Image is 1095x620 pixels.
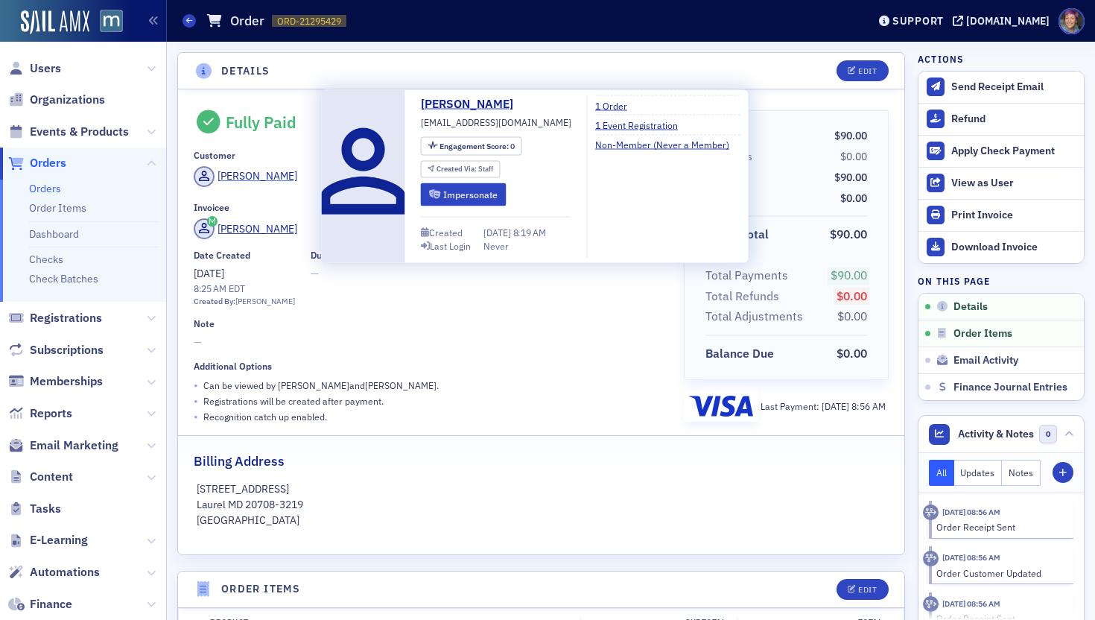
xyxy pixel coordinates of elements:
[30,155,66,171] span: Orders
[29,253,63,266] a: Checks
[203,410,327,423] p: Recognition catch up enabled.
[194,202,229,213] div: Invoicee
[30,60,61,77] span: Users
[203,379,439,392] p: Can be viewed by [PERSON_NAME] and [PERSON_NAME] .
[951,80,1076,94] div: Send Receipt Email
[437,165,493,174] div: Staff
[21,10,89,34] a: SailAMX
[8,124,129,140] a: Events & Products
[953,327,1012,341] span: Order Items
[30,405,72,422] span: Reports
[834,129,867,142] span: $90.00
[439,141,510,151] span: Engagement Score :
[430,242,471,250] div: Last Login
[953,16,1055,26] button: [DOMAIN_NAME]
[8,596,72,613] a: Finance
[8,310,102,326] a: Registrations
[197,481,886,497] p: [STREET_ADDRESS]
[89,10,123,35] a: View Homepage
[8,342,104,358] a: Subscriptions
[311,266,349,282] span: —
[705,345,774,363] div: Balance Due
[197,513,886,528] p: [GEOGRAPHIC_DATA]
[923,504,939,520] div: Activity
[421,95,524,113] a: [PERSON_NAME]
[30,501,61,517] span: Tasks
[951,241,1076,254] div: Download Invoice
[218,221,297,237] div: [PERSON_NAME]
[822,400,851,412] span: [DATE]
[8,60,61,77] a: Users
[29,227,79,241] a: Dashboard
[8,155,66,171] a: Orders
[942,552,1000,563] time: 9/4/2025 08:56 AM
[194,250,250,261] div: Date Created
[595,118,689,131] a: 1 Event Registration
[595,98,638,112] a: 1 Order
[936,566,1064,580] div: Order Customer Updated
[953,381,1067,394] span: Finance Journal Entries
[918,231,1084,263] a: Download Invoice
[421,183,507,206] button: Impersonate
[8,405,72,422] a: Reports
[705,267,793,285] span: Total Payments
[194,267,224,280] span: [DATE]
[194,452,285,471] h2: Billing Address
[951,113,1076,126] div: Refund
[483,239,509,253] div: Never
[840,192,867,205] span: $0.00
[923,551,939,566] div: Activity
[892,14,944,28] div: Support
[953,354,1018,367] span: Email Activity
[30,596,72,613] span: Finance
[194,393,198,409] span: •
[837,288,867,303] span: $0.00
[705,345,779,363] span: Balance Due
[929,460,954,486] button: All
[421,160,501,177] div: Created Via: Staff
[942,598,1000,609] time: 9/4/2025 08:56 AM
[918,167,1084,199] button: View as User
[918,103,1084,135] button: Refund
[936,520,1064,534] div: Order Receipt Sent
[830,227,867,241] span: $90.00
[705,288,779,306] div: Total Refunds
[421,116,571,129] span: [EMAIL_ADDRESS][DOMAIN_NAME]
[1039,425,1058,443] span: 0
[8,564,100,581] a: Automations
[705,288,784,306] span: Total Refunds
[194,296,235,306] span: Created By:
[230,12,264,30] h1: Order
[8,373,103,390] a: Memberships
[30,373,103,390] span: Memberships
[918,72,1084,103] button: Send Receipt Email
[221,581,300,597] h4: Order Items
[226,113,296,132] div: Fully Paid
[194,218,663,239] a: [PERSON_NAME]
[954,460,1003,486] button: Updates
[194,150,235,161] div: Customer
[837,309,867,323] span: $0.00
[689,396,753,417] img: visa
[918,52,964,66] h4: Actions
[277,15,341,28] span: ORD-21295429
[942,507,1000,517] time: 9/4/2025 08:56 AM
[8,437,118,454] a: Email Marketing
[918,274,1085,288] h4: On this page
[197,497,886,513] p: Laurel MD 20708-3219
[923,596,939,612] div: Activity
[705,308,803,326] div: Total Adjustments
[8,501,61,517] a: Tasks
[218,168,297,184] div: [PERSON_NAME]
[918,199,1084,231] a: Print Invoice
[705,267,788,285] div: Total Payments
[851,400,886,412] span: 8:56 AM
[8,92,105,108] a: Organizations
[235,296,295,308] div: [PERSON_NAME]
[194,318,215,329] div: Note
[513,226,546,238] span: 8:19 AM
[29,201,86,215] a: Order Items
[429,228,463,236] div: Created
[194,409,198,425] span: •
[29,272,98,285] a: Check Batches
